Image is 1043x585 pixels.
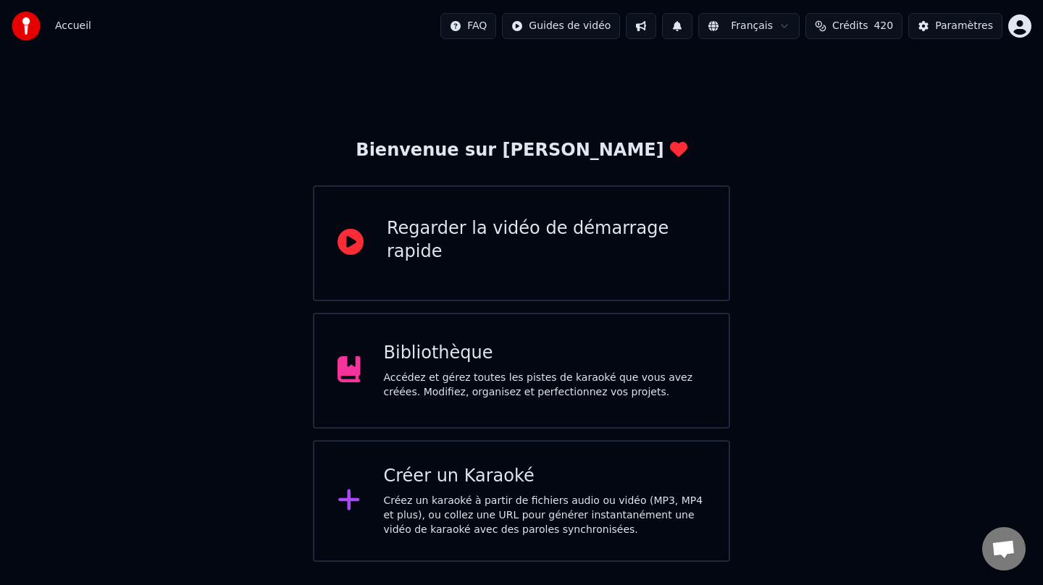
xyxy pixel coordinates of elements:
span: Accueil [55,19,91,33]
div: Bienvenue sur [PERSON_NAME] [356,139,687,162]
button: FAQ [440,13,496,39]
button: Crédits420 [805,13,902,39]
img: youka [12,12,41,41]
nav: breadcrumb [55,19,91,33]
div: Bibliothèque [384,342,706,365]
span: Crédits [832,19,868,33]
button: Paramètres [908,13,1002,39]
div: Paramètres [935,19,993,33]
div: Créer un Karaoké [384,465,706,488]
div: Accédez et gérez toutes les pistes de karaoké que vous avez créées. Modifiez, organisez et perfec... [384,371,706,400]
div: Regarder la vidéo de démarrage rapide [387,217,705,264]
button: Guides de vidéo [502,13,620,39]
div: Ouvrir le chat [982,527,1026,571]
span: 420 [874,19,893,33]
div: Créez un karaoké à partir de fichiers audio ou vidéo (MP3, MP4 et plus), ou collez une URL pour g... [384,494,706,537]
